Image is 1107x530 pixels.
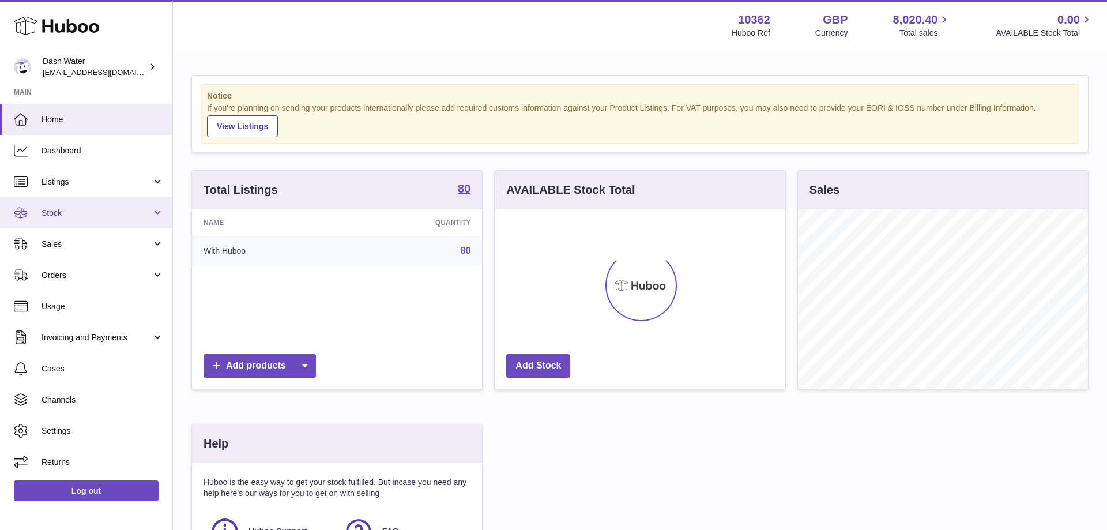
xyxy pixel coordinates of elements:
[42,457,164,468] span: Returns
[345,209,483,236] th: Quantity
[43,67,170,77] span: [EMAIL_ADDRESS][DOMAIN_NAME]
[42,394,164,405] span: Channels
[42,208,152,219] span: Stock
[506,354,570,378] a: Add Stock
[43,56,146,78] div: Dash Water
[204,354,316,378] a: Add products
[42,363,164,374] span: Cases
[996,12,1093,39] a: 0.00 AVAILABLE Stock Total
[192,209,345,236] th: Name
[506,182,635,198] h3: AVAILABLE Stock Total
[458,183,470,194] strong: 80
[996,28,1093,39] span: AVAILABLE Stock Total
[42,114,164,125] span: Home
[204,182,278,198] h3: Total Listings
[42,145,164,156] span: Dashboard
[14,58,31,76] img: orders@dash-water.com
[207,115,278,137] a: View Listings
[732,28,770,39] div: Huboo Ref
[207,91,1073,102] strong: Notice
[899,28,951,39] span: Total sales
[42,270,152,281] span: Orders
[809,182,839,198] h3: Sales
[42,426,164,437] span: Settings
[42,176,152,187] span: Listings
[893,12,938,28] span: 8,020.40
[823,12,848,28] strong: GBP
[192,236,345,266] td: With Huboo
[458,183,470,197] a: 80
[738,12,770,28] strong: 10362
[815,28,848,39] div: Currency
[893,12,951,39] a: 8,020.40 Total sales
[207,103,1073,137] div: If you're planning on sending your products internationally please add required customs informati...
[14,480,159,501] a: Log out
[461,246,471,255] a: 80
[1057,12,1080,28] span: 0.00
[204,436,228,452] h3: Help
[42,332,152,343] span: Invoicing and Payments
[204,477,470,499] p: Huboo is the easy way to get your stock fulfilled. But incase you need any help here's our ways f...
[42,239,152,250] span: Sales
[42,301,164,312] span: Usage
